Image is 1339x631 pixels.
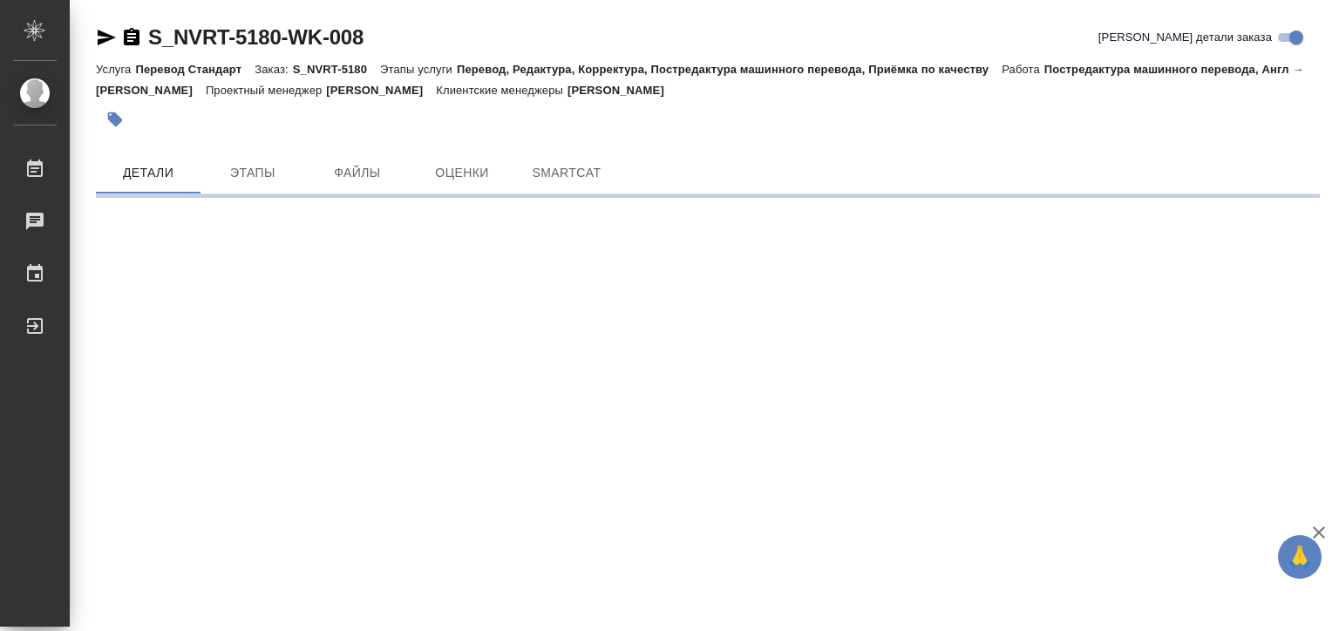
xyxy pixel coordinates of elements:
button: Добавить тэг [96,100,134,139]
span: 🙏 [1285,539,1315,575]
p: Услуга [96,63,135,76]
p: [PERSON_NAME] [568,84,677,97]
span: SmartCat [525,162,608,184]
p: Проектный менеджер [206,84,326,97]
p: S_NVRT-5180 [293,63,380,76]
p: Заказ: [255,63,292,76]
button: Скопировать ссылку для ЯМессенджера [96,27,117,48]
span: [PERSON_NAME] детали заказа [1098,29,1272,46]
p: Перевод, Редактура, Корректура, Постредактура машинного перевода, Приёмка по качеству [457,63,1002,76]
button: Скопировать ссылку [121,27,142,48]
span: Оценки [420,162,504,184]
span: Детали [106,162,190,184]
p: Этапы услуги [380,63,457,76]
span: Файлы [316,162,399,184]
p: Перевод Стандарт [135,63,255,76]
p: Работа [1002,63,1044,76]
p: Клиентские менеджеры [436,84,568,97]
span: Этапы [211,162,295,184]
p: [PERSON_NAME] [326,84,436,97]
a: S_NVRT-5180-WK-008 [148,25,364,49]
button: 🙏 [1278,535,1322,579]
